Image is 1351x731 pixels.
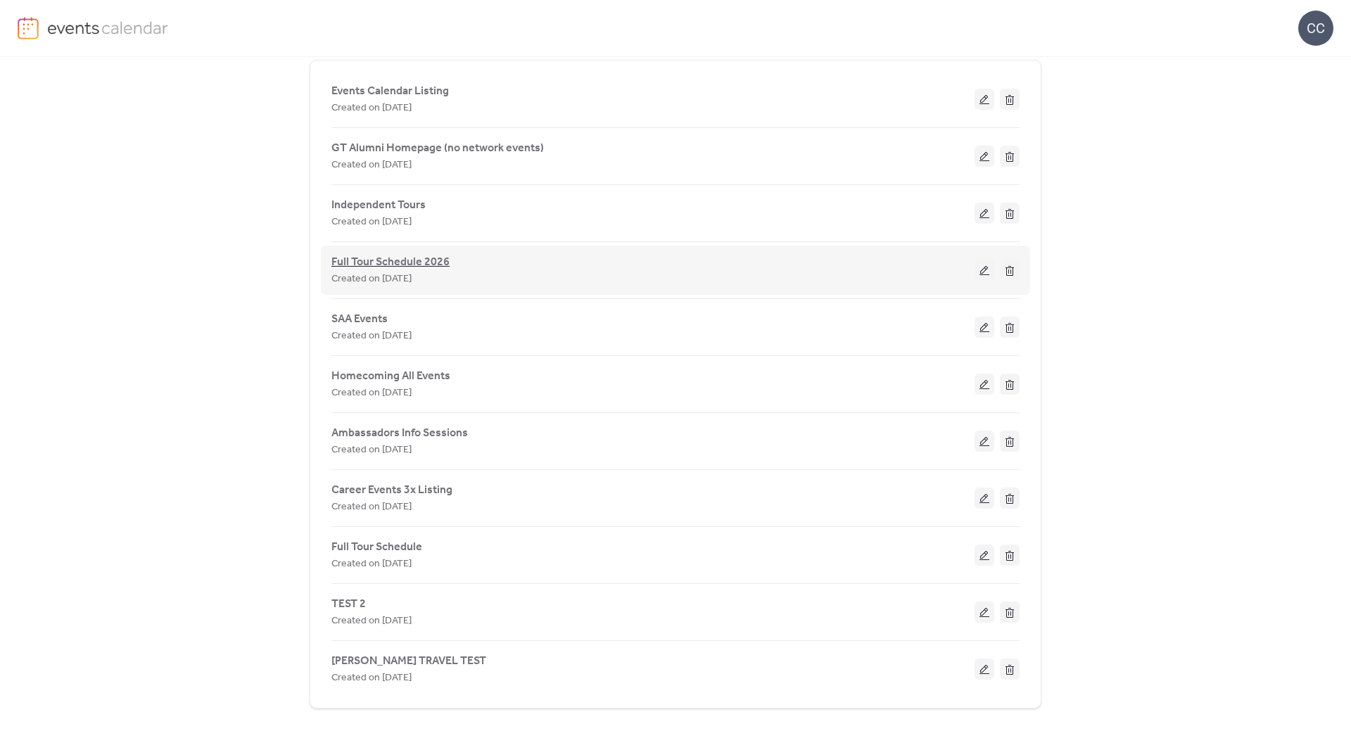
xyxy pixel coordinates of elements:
span: SAA Events [331,311,388,328]
a: Events Calendar Listing [331,87,449,95]
span: Created on [DATE] [331,613,412,630]
span: Created on [DATE] [331,100,412,117]
span: Created on [DATE] [331,157,412,174]
span: [PERSON_NAME] TRAVEL TEST [331,653,486,670]
a: [PERSON_NAME] TRAVEL TEST [331,657,486,665]
span: Created on [DATE] [331,442,412,459]
a: Full Tour Schedule 2026 [331,258,450,267]
a: TEST 2 [331,600,366,608]
span: Created on [DATE] [331,670,412,687]
span: Created on [DATE] [331,385,412,402]
span: Created on [DATE] [331,271,412,288]
img: logo [18,17,39,39]
span: Ambassadors Info Sessions [331,425,468,442]
span: TEST 2 [331,596,366,613]
a: SAA Events [331,315,388,323]
div: CC [1298,11,1333,46]
a: Career Events 3x Listing [331,486,452,494]
span: Homecoming All Events [331,368,450,385]
span: Career Events 3x Listing [331,482,452,499]
a: Homecoming All Events [331,372,450,380]
span: Created on [DATE] [331,556,412,573]
span: Full Tour Schedule 2026 [331,254,450,271]
a: Full Tour Schedule [331,543,422,551]
span: Created on [DATE] [331,499,412,516]
span: GT Alumni Homepage (no network events) [331,140,544,157]
span: Created on [DATE] [331,328,412,345]
a: GT Alumni Homepage (no network events) [331,144,544,152]
a: Ambassadors Info Sessions [331,429,468,437]
img: logo-type [47,17,169,38]
span: Full Tour Schedule [331,539,422,556]
a: Independent Tours [331,201,426,209]
span: Events Calendar Listing [331,83,449,100]
span: Created on [DATE] [331,214,412,231]
span: Independent Tours [331,197,426,214]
